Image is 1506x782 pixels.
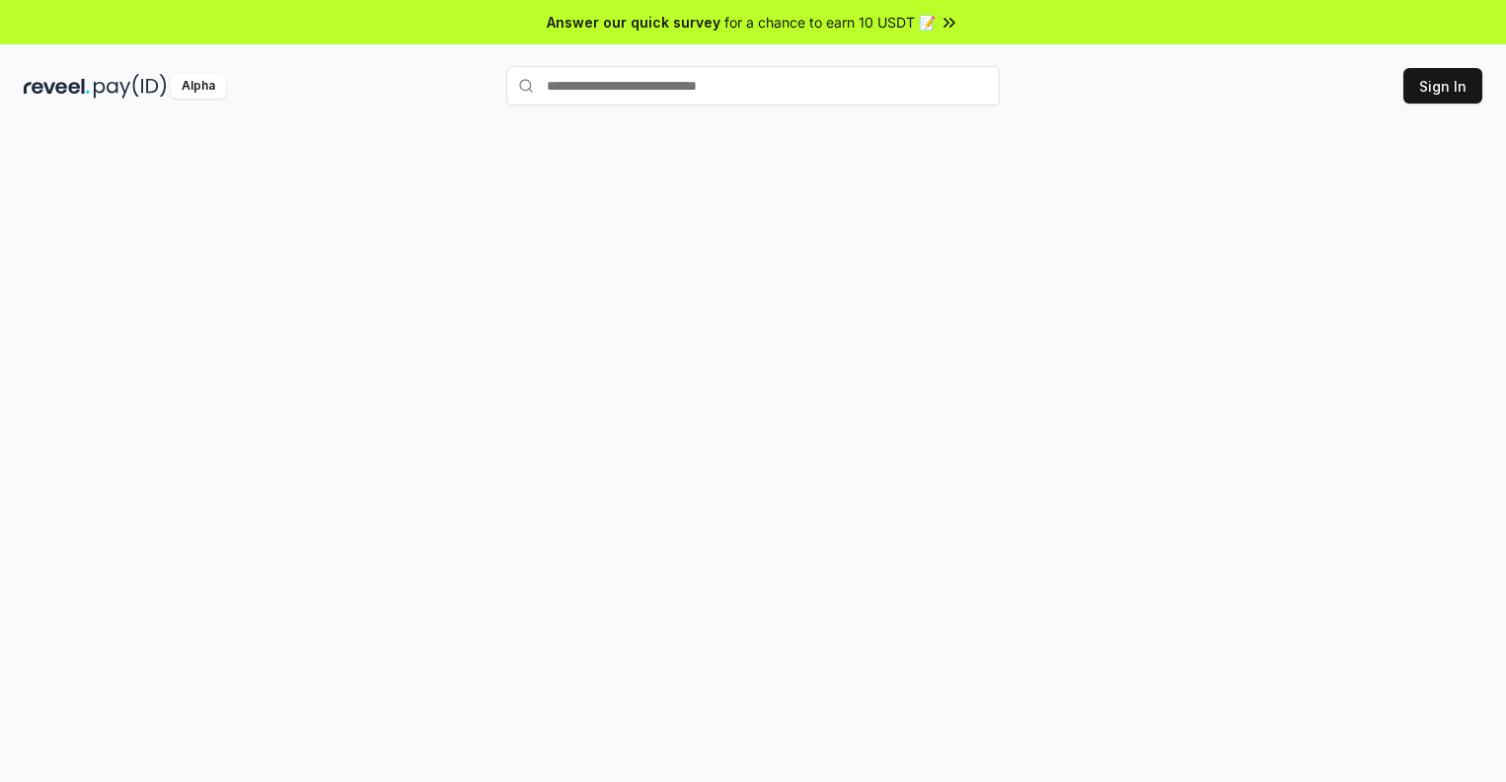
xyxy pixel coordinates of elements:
[1403,68,1482,104] button: Sign In
[24,74,90,99] img: reveel_dark
[547,12,720,33] span: Answer our quick survey
[94,74,167,99] img: pay_id
[724,12,936,33] span: for a chance to earn 10 USDT 📝
[171,74,226,99] div: Alpha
